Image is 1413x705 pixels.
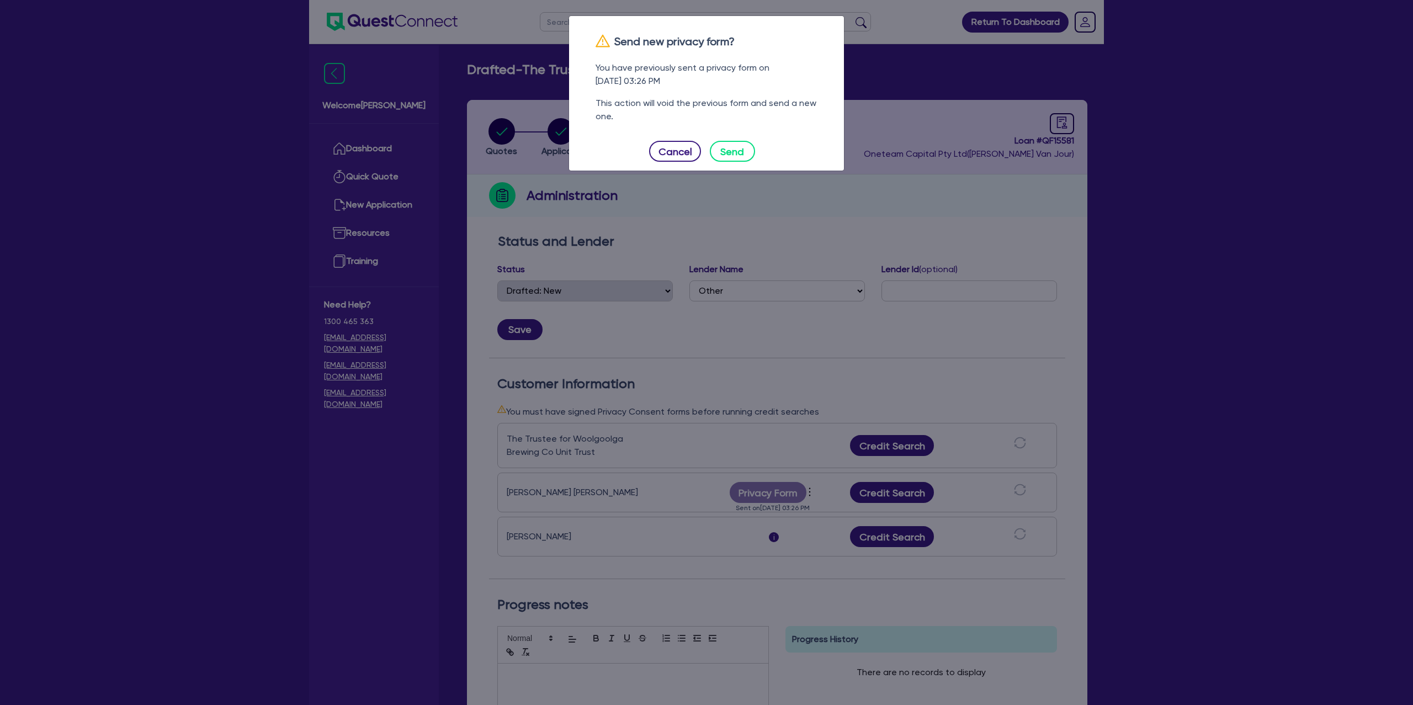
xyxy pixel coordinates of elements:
[596,34,610,48] span: warning
[710,141,755,162] button: Send
[596,75,817,88] div: [DATE] 03:26 PM
[649,141,701,162] button: Cancel
[596,34,817,48] h3: Send new privacy form?
[596,61,817,88] div: You have previously sent a privacy form on
[596,97,817,123] div: This action will void the previous form and send a new one.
